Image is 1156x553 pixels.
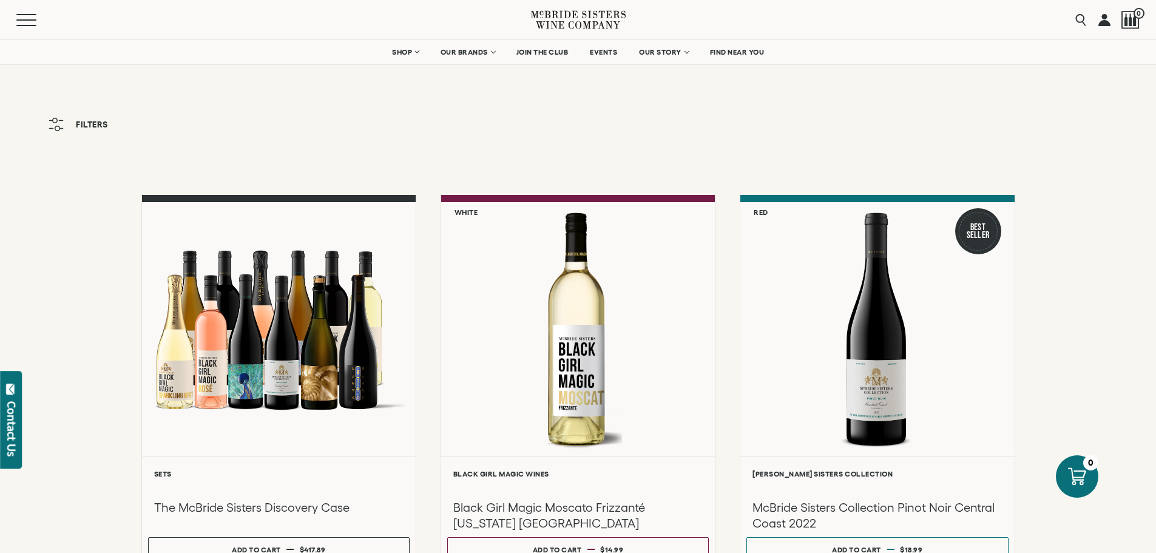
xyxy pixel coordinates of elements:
[631,40,696,64] a: OUR STORY
[639,48,681,56] span: OUR STORY
[154,470,404,478] h6: Sets
[752,470,1002,478] h6: [PERSON_NAME] Sisters Collection
[16,14,60,26] button: Mobile Menu Trigger
[453,500,703,531] h3: Black Girl Magic Moscato Frizzanté [US_STATE] [GEOGRAPHIC_DATA]
[453,470,703,478] h6: Black Girl Magic Wines
[509,40,576,64] a: JOIN THE CLUB
[455,208,478,216] h6: White
[516,48,569,56] span: JOIN THE CLUB
[154,500,404,515] h3: The McBride Sisters Discovery Case
[441,48,488,56] span: OUR BRANDS
[754,208,768,216] h6: Red
[590,48,617,56] span: EVENTS
[710,48,765,56] span: FIND NEAR YOU
[5,401,18,456] div: Contact Us
[582,40,625,64] a: EVENTS
[76,120,108,129] span: Filters
[752,500,1002,531] h3: McBride Sisters Collection Pinot Noir Central Coast 2022
[384,40,427,64] a: SHOP
[1134,8,1144,19] span: 0
[42,112,114,137] button: Filters
[392,48,413,56] span: SHOP
[433,40,502,64] a: OUR BRANDS
[702,40,772,64] a: FIND NEAR YOU
[1083,455,1098,470] div: 0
